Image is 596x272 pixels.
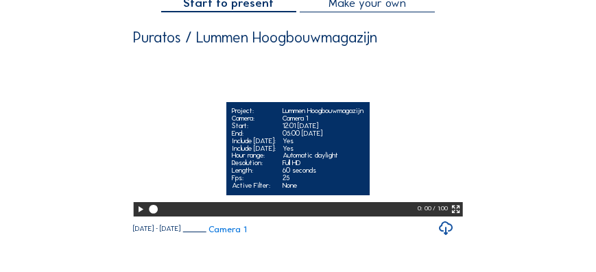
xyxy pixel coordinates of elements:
[232,130,276,138] div: End:
[232,182,276,190] div: Active Filter:
[283,145,363,153] div: Yes
[418,202,433,217] div: 0: 00
[232,175,276,182] div: Fps:
[232,152,276,160] div: Hour range:
[133,50,463,214] video: Your browser does not support the video tag.
[283,175,363,182] div: 25
[283,115,363,123] div: Camera 1
[283,182,363,190] div: None
[283,130,363,138] div: 05:00 [DATE]
[232,160,276,167] div: Resolution:
[232,167,276,175] div: Length:
[283,160,363,167] div: Full HD
[232,145,276,153] div: Include [DATE]:
[232,123,276,130] div: Start:
[283,138,363,145] div: Yes
[232,108,276,115] div: Project:
[232,138,276,145] div: Include [DATE]:
[433,202,448,217] div: / 1:00
[283,167,363,175] div: 60 seconds
[183,225,247,234] a: Camera 1
[133,30,377,45] div: Puratos / Lummen Hoogbouwmagazijn
[283,123,363,130] div: 12:01 [DATE]
[283,152,363,160] div: Automatic daylight
[283,108,363,115] div: Lummen Hoogbouwmagazijn
[133,225,180,233] div: [DATE] - [DATE]
[232,115,276,123] div: Camera:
